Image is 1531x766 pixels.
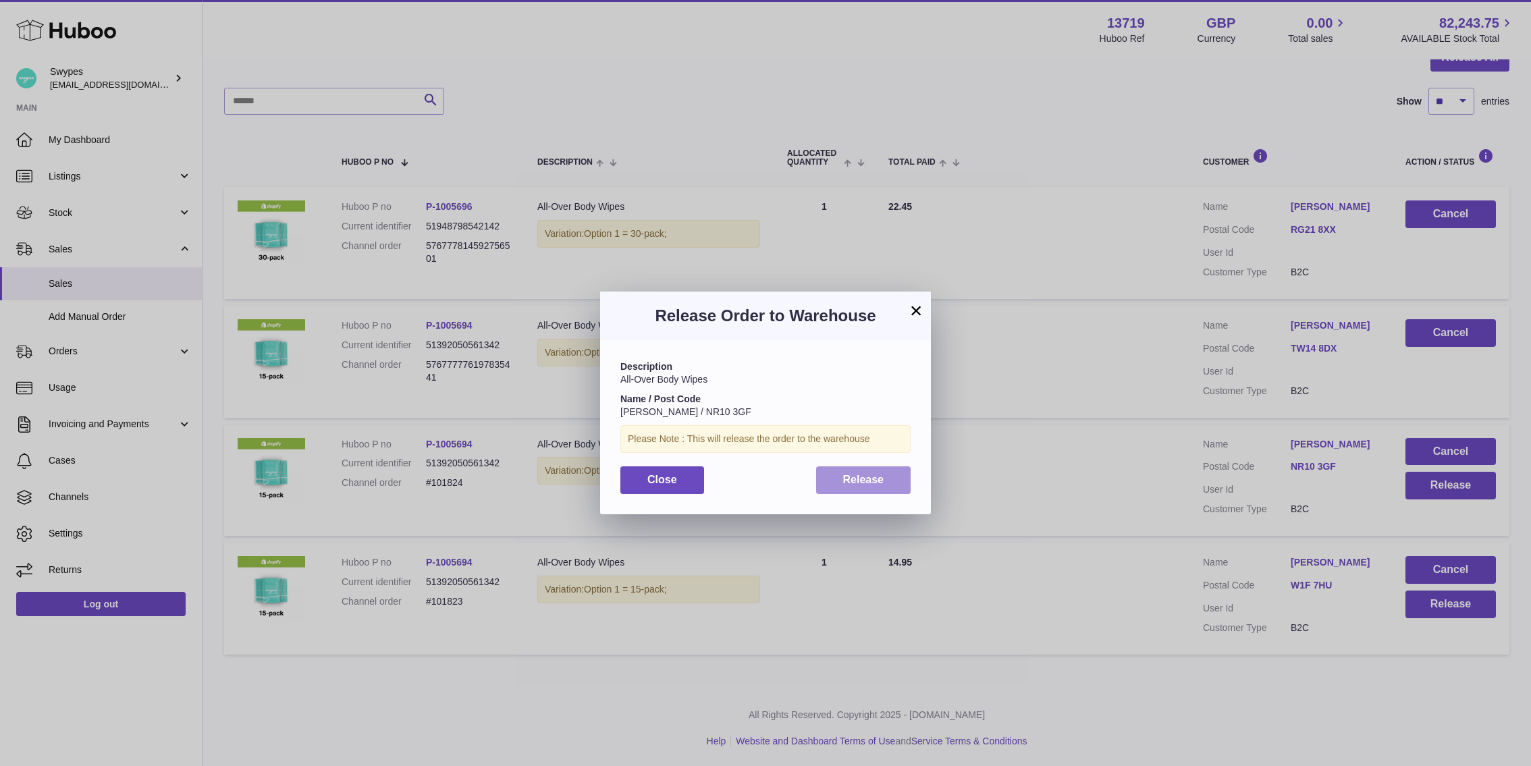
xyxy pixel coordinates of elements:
span: [PERSON_NAME] / NR10 3GF [620,406,751,417]
button: Close [620,466,704,494]
span: Close [647,474,677,485]
div: Please Note : This will release the order to the warehouse [620,425,911,453]
span: All-Over Body Wipes [620,374,707,385]
button: Release [816,466,911,494]
strong: Name / Post Code [620,393,701,404]
button: × [908,302,924,319]
strong: Description [620,361,672,372]
h3: Release Order to Warehouse [620,305,911,327]
span: Release [843,474,884,485]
